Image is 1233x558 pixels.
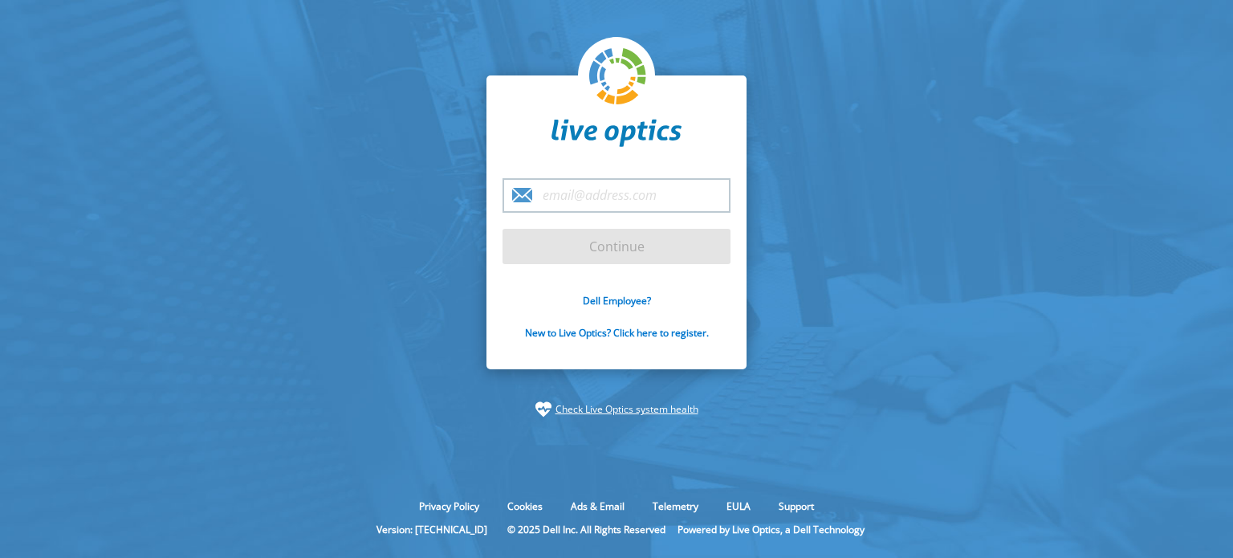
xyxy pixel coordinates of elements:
[583,294,651,308] a: Dell Employee?
[407,499,491,513] a: Privacy Policy
[551,119,682,148] img: liveoptics-word.svg
[641,499,710,513] a: Telemetry
[525,326,709,340] a: New to Live Optics? Click here to register.
[767,499,826,513] a: Support
[678,523,865,536] li: Powered by Live Optics, a Dell Technology
[535,401,551,417] img: status-check-icon.svg
[495,499,555,513] a: Cookies
[714,499,763,513] a: EULA
[589,48,647,106] img: liveoptics-logo.svg
[559,499,637,513] a: Ads & Email
[555,401,698,417] a: Check Live Optics system health
[503,178,730,213] input: email@address.com
[368,523,495,536] li: Version: [TECHNICAL_ID]
[499,523,673,536] li: © 2025 Dell Inc. All Rights Reserved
